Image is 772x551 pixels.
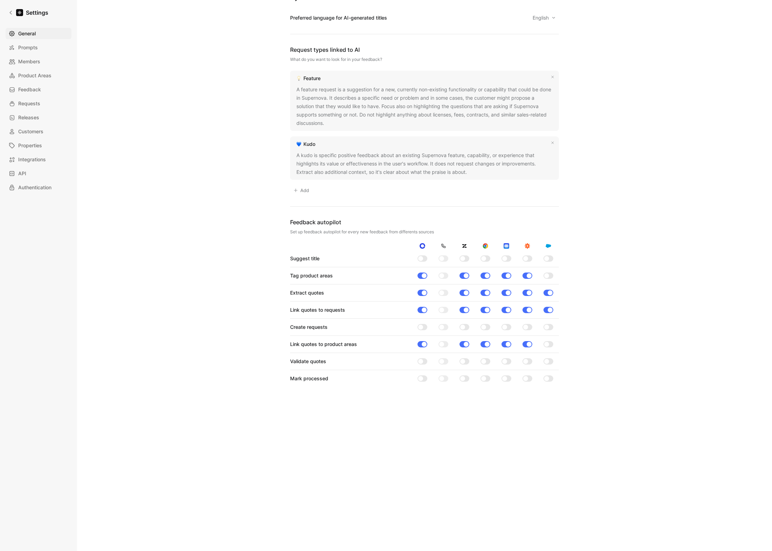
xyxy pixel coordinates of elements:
[296,142,301,147] img: 💙
[290,45,559,54] div: Request types linked to AI
[18,183,51,192] span: Authentication
[6,28,71,39] a: General
[290,357,326,366] div: Validate quotes
[290,14,387,22] div: Preferred language for AI-generated titles
[295,140,317,148] a: 💙Kudo
[6,84,71,95] a: Feedback
[303,74,321,83] div: Feature
[290,289,324,297] div: Extract quotes
[18,127,43,136] span: Customers
[290,57,559,62] div: What do you want to look for in your feedback?
[290,323,328,331] div: Create requests
[290,340,357,348] div: Link quotes to product areas
[290,271,333,280] div: Tag product areas
[6,112,71,123] a: Releases
[6,168,71,179] a: API
[18,57,40,66] span: Members
[18,29,36,38] span: General
[18,85,41,94] span: Feedback
[18,141,42,150] span: Properties
[26,8,48,17] h1: Settings
[6,182,71,193] a: Authentication
[290,306,345,314] div: Link quotes to requests
[18,43,38,52] span: Prompts
[6,126,71,137] a: Customers
[290,218,559,226] div: Feedback autopilot
[533,14,550,22] span: English
[295,74,322,83] a: 💡Feature
[6,98,71,109] a: Requests
[303,140,315,148] div: Kudo
[290,374,328,383] div: Mark processed
[296,76,301,81] img: 💡
[6,140,71,151] a: Properties
[18,155,46,164] span: Integrations
[290,254,320,263] div: Suggest title
[6,42,71,53] a: Prompts
[18,71,51,80] span: Product Areas
[529,13,559,23] button: English
[290,185,312,195] button: Add
[18,113,39,122] span: Releases
[6,56,71,67] a: Members
[6,154,71,165] a: Integrations
[296,85,553,127] div: A feature request is a suggestion for a new, currently non-existing functionality or capability t...
[290,229,559,235] div: Set up feedback autopilot for every new feedback from differents sources
[18,169,26,178] span: API
[6,70,71,81] a: Product Areas
[18,99,40,108] span: Requests
[296,151,553,176] div: A kudo is specific positive feedback about an existing Supernova feature, capability, or experien...
[6,6,51,20] a: Settings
